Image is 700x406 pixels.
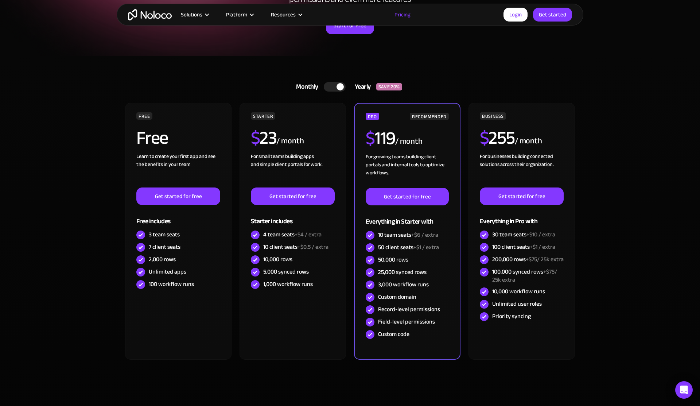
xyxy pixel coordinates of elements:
span: $ [251,121,260,155]
div: Learn to create your first app and see the benefits in your team ‍ [136,152,220,187]
div: FREE [136,112,152,120]
div: Record-level permissions [378,305,440,313]
div: Resources [262,10,310,19]
div: Priority syncing [492,312,531,320]
div: 100 workflow runs [149,280,194,288]
div: Free includes [136,205,220,229]
h2: 255 [480,129,515,147]
div: 30 team seats [492,231,555,239]
a: Get started for free [136,187,220,205]
span: +$1 / extra [413,242,439,253]
div: 1,000 workflow runs [263,280,313,288]
div: Monthly [287,81,324,92]
div: Unlimited user roles [492,300,542,308]
div: RECOMMENDED [410,113,449,120]
div: / month [276,135,304,147]
div: 10 team seats [378,231,438,239]
a: Login [503,8,528,22]
div: 200,000 rows [492,255,564,263]
a: Get started for free [366,188,449,205]
span: +$6 / extra [411,229,438,240]
span: +$75/ 25k extra [526,254,564,265]
div: 3,000 workflow runs [378,281,429,289]
div: 50 client seats [378,243,439,251]
div: PRO [366,113,379,120]
a: Get started for free [480,187,564,205]
span: +$75/ 25k extra [492,266,557,285]
div: Everything in Pro with [480,205,564,229]
div: 2,000 rows [149,255,176,263]
div: 7 client seats [149,243,180,251]
span: +$4 / extra [295,229,322,240]
div: Everything in Starter with [366,205,449,229]
h2: Free [136,129,168,147]
div: 10,000 workflow runs [492,287,545,295]
div: 25,000 synced rows [378,268,427,276]
span: +$10 / extra [526,229,555,240]
span: +$0.5 / extra [297,241,328,252]
div: STARTER [251,112,275,120]
div: For businesses building connected solutions across their organization. ‍ [480,152,564,187]
div: 50,000 rows [378,256,408,264]
div: 3 team seats [149,231,180,239]
div: Solutions [181,10,202,19]
div: Starter includes [251,205,335,229]
h2: 23 [251,129,277,147]
span: $ [480,121,489,155]
div: / month [395,136,423,147]
div: Custom code [378,330,409,338]
a: home [128,9,172,20]
a: Pricing [385,10,420,19]
div: 100,000 synced rows [492,268,564,284]
div: For growing teams building client portals and internal tools to optimize workflows. [366,153,449,188]
div: BUSINESS [480,112,506,120]
div: 4 team seats [263,231,322,239]
div: Unlimited apps [149,268,186,276]
div: Platform [226,10,247,19]
span: $ [366,121,375,155]
div: Open Intercom Messenger [675,381,693,399]
div: 10 client seats [263,243,328,251]
a: Get started for free [251,187,335,205]
a: Get started [533,8,572,22]
h2: 119 [366,129,395,147]
div: Solutions [172,10,217,19]
div: Platform [217,10,262,19]
div: For small teams building apps and simple client portals for work. ‍ [251,152,335,187]
div: / month [515,135,542,147]
span: +$1 / extra [530,241,555,252]
div: Yearly [346,81,376,92]
div: SAVE 20% [376,83,402,90]
div: Resources [271,10,296,19]
div: 100 client seats [492,243,555,251]
div: Field-level permissions [378,318,435,326]
div: 5,000 synced rows [263,268,309,276]
div: Custom domain [378,293,416,301]
div: 10,000 rows [263,255,292,263]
